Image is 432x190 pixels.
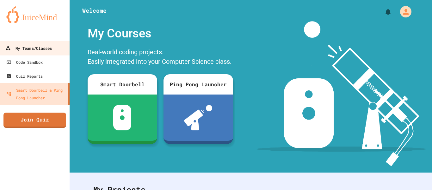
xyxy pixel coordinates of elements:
[373,6,393,17] div: My Notifications
[88,74,157,95] div: Smart Doorbell
[5,44,52,52] div: My Teams/Classes
[6,86,66,102] div: Smart Doorbell & Ping Pong Launcher
[256,21,426,166] img: banner-image-my-projects.png
[3,113,66,128] a: Join Quiz
[164,74,233,95] div: Ping Pong Launcher
[6,6,63,23] img: logo-orange.svg
[84,46,236,69] div: Real-world coding projects. Easily integrated into your Computer Science class.
[6,58,43,66] div: Code Sandbox
[184,105,212,130] img: ppl-with-ball.png
[393,4,413,19] div: My Account
[113,105,131,130] img: sdb-white.svg
[6,72,43,80] div: Quiz Reports
[84,21,236,46] div: My Courses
